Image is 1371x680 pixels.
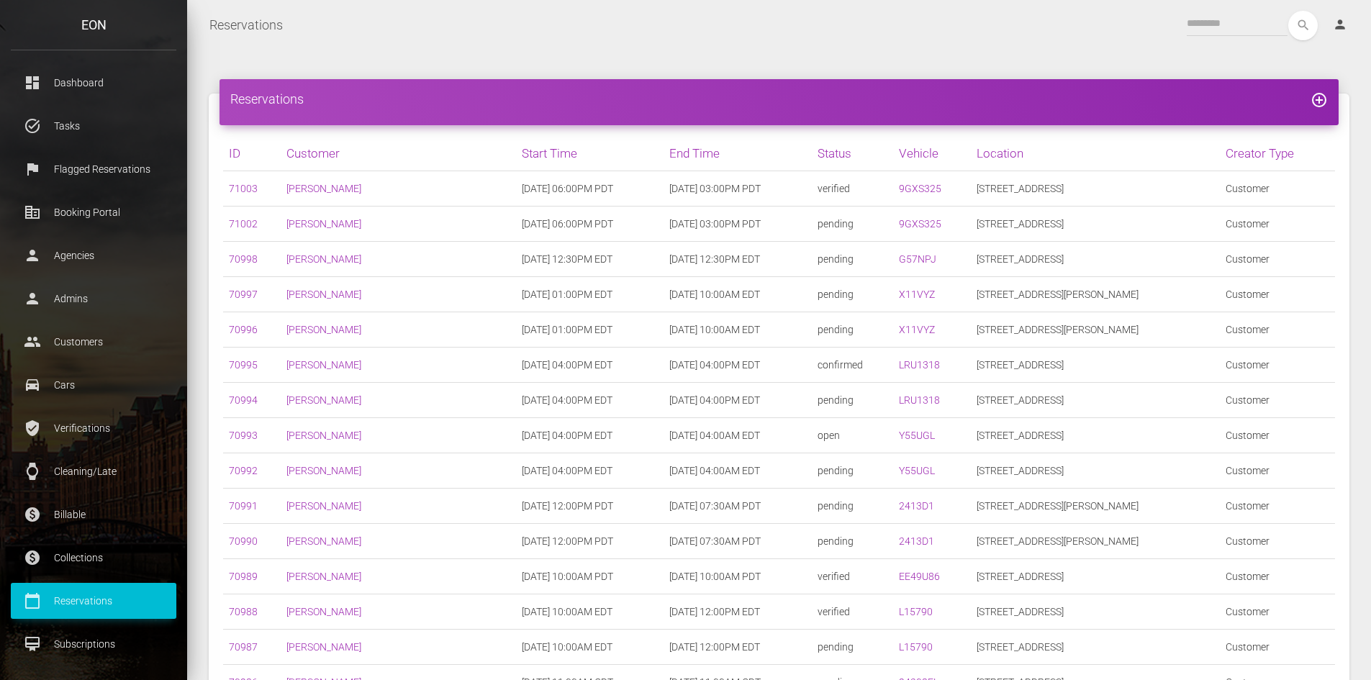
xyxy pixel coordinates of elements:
td: [DATE] 12:00PM EDT [664,630,812,665]
h4: Reservations [230,90,1328,108]
a: Y55UGL [899,430,935,441]
td: [DATE] 12:00PM EDT [664,594,812,630]
th: Status [812,136,894,171]
a: [PERSON_NAME] [286,183,361,194]
p: Dashboard [22,72,166,94]
a: card_membership Subscriptions [11,626,176,662]
td: [STREET_ADDRESS] [971,559,1220,594]
td: [STREET_ADDRESS] [971,171,1220,207]
td: [STREET_ADDRESS][PERSON_NAME] [971,312,1220,348]
p: Flagged Reservations [22,158,166,180]
a: LRU1318 [899,394,940,406]
i: search [1288,11,1318,40]
td: [DATE] 03:00PM PDT [664,171,812,207]
td: pending [812,630,894,665]
td: [DATE] 06:00PM PDT [516,207,664,242]
td: [DATE] 07:30AM PDT [664,524,812,559]
td: pending [812,524,894,559]
a: 70987 [229,641,258,653]
td: [DATE] 10:00AM EDT [664,312,812,348]
td: Customer [1220,383,1335,418]
td: [DATE] 10:00AM EDT [664,277,812,312]
td: [DATE] 12:00PM PDT [516,489,664,524]
td: pending [812,453,894,489]
td: [STREET_ADDRESS] [971,383,1220,418]
td: [STREET_ADDRESS] [971,418,1220,453]
td: [DATE] 04:00PM EDT [516,418,664,453]
a: 70992 [229,465,258,476]
p: Cars [22,374,166,396]
a: [PERSON_NAME] [286,218,361,230]
a: 70991 [229,500,258,512]
td: [STREET_ADDRESS] [971,348,1220,383]
a: corporate_fare Booking Portal [11,194,176,230]
a: 70997 [229,289,258,300]
a: 70989 [229,571,258,582]
p: Customers [22,331,166,353]
a: 9GXS325 [899,183,941,194]
td: open [812,418,894,453]
td: pending [812,489,894,524]
td: [DATE] 12:30PM EDT [516,242,664,277]
a: people Customers [11,324,176,360]
td: pending [812,383,894,418]
a: 70998 [229,253,258,265]
td: Customer [1220,277,1335,312]
td: confirmed [812,348,894,383]
td: [DATE] 10:00AM PDT [516,559,664,594]
td: verified [812,559,894,594]
td: [DATE] 10:00AM EDT [516,630,664,665]
a: LRU1318 [899,359,940,371]
th: Vehicle [893,136,971,171]
td: [DATE] 04:00PM EDT [664,348,812,383]
p: Cleaning/Late [22,461,166,482]
td: [STREET_ADDRESS][PERSON_NAME] [971,489,1220,524]
td: Customer [1220,242,1335,277]
a: L15790 [899,606,933,617]
td: Customer [1220,418,1335,453]
th: Location [971,136,1220,171]
a: dashboard Dashboard [11,65,176,101]
td: [DATE] 10:00AM EDT [516,594,664,630]
a: 71002 [229,218,258,230]
td: verified [812,171,894,207]
p: Subscriptions [22,633,166,655]
td: Customer [1220,559,1335,594]
p: Admins [22,288,166,309]
a: 70990 [229,535,258,547]
td: [DATE] 03:00PM PDT [664,207,812,242]
td: [DATE] 04:00AM EDT [664,418,812,453]
a: EE49U86 [899,571,940,582]
a: [PERSON_NAME] [286,430,361,441]
i: person [1333,17,1347,32]
a: [PERSON_NAME] [286,535,361,547]
a: X11VYZ [899,324,935,335]
a: [PERSON_NAME] [286,571,361,582]
p: Collections [22,547,166,568]
a: 70996 [229,324,258,335]
td: verified [812,594,894,630]
td: Customer [1220,524,1335,559]
td: Customer [1220,453,1335,489]
td: pending [812,312,894,348]
p: Reservations [22,590,166,612]
a: 70993 [229,430,258,441]
th: ID [223,136,281,171]
td: [STREET_ADDRESS] [971,242,1220,277]
td: [DATE] 12:00PM PDT [516,524,664,559]
td: [STREET_ADDRESS] [971,207,1220,242]
a: 70988 [229,606,258,617]
a: G57NPJ [899,253,936,265]
td: pending [812,207,894,242]
a: 9GXS325 [899,218,941,230]
a: watch Cleaning/Late [11,453,176,489]
td: [DATE] 10:00AM PDT [664,559,812,594]
a: [PERSON_NAME] [286,324,361,335]
a: [PERSON_NAME] [286,606,361,617]
a: Reservations [209,7,283,43]
td: [DATE] 06:00PM PDT [516,171,664,207]
th: Start Time [516,136,664,171]
a: person Admins [11,281,176,317]
a: add_circle_outline [1311,91,1328,106]
a: person [1322,11,1360,40]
